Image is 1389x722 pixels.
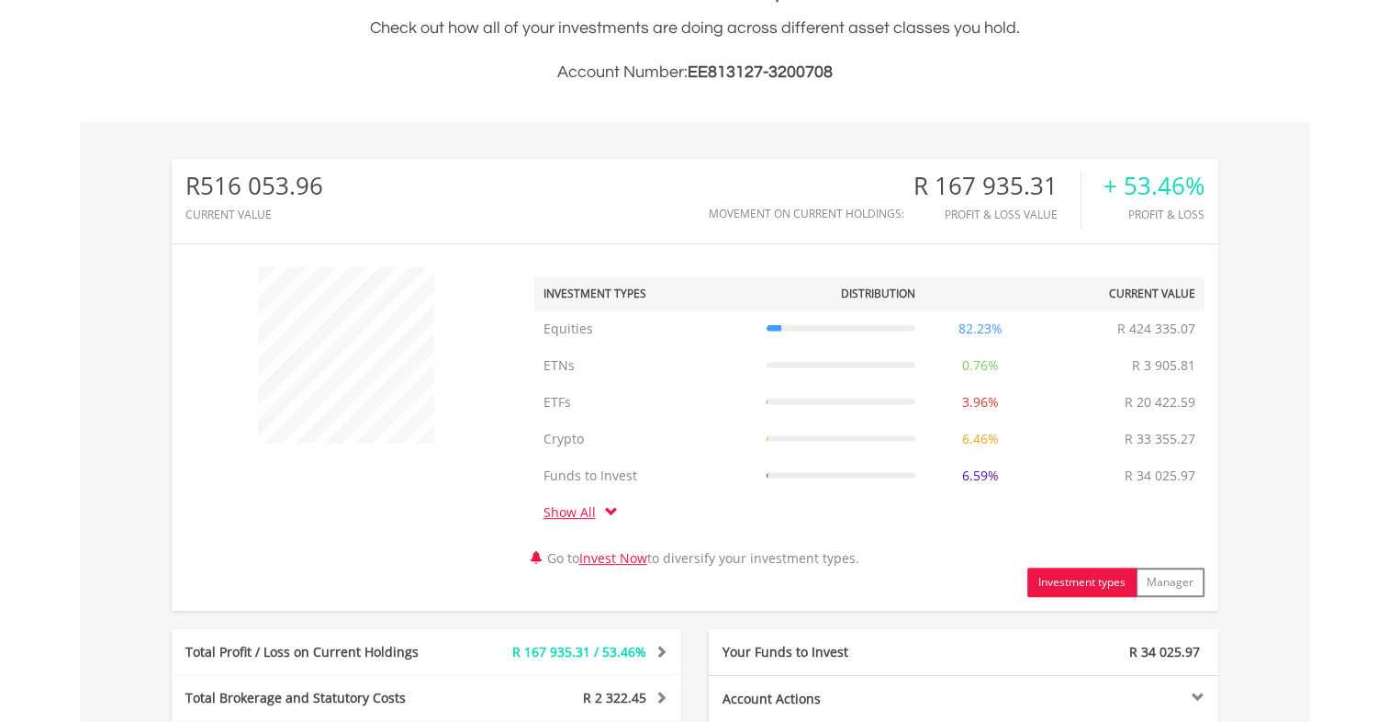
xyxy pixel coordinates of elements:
div: Your Funds to Invest [709,643,964,661]
td: 82.23% [924,310,1036,347]
h3: Account Number: [172,60,1218,85]
div: Account Actions [709,690,964,708]
span: R 34 025.97 [1129,643,1200,660]
div: Total Brokerage and Statutory Costs [172,689,469,707]
div: Check out how all of your investments are doing across different asset classes you hold. [172,16,1218,85]
span: R 2 322.45 [583,689,646,706]
td: 6.59% [924,457,1036,494]
div: Go to to diversify your investment types. [521,258,1218,597]
button: Manager [1136,568,1204,597]
td: Equities [534,310,757,347]
div: Total Profit / Loss on Current Holdings [172,643,469,661]
div: R 167 935.31 [913,173,1081,199]
div: Distribution [841,286,915,301]
td: R 20 422.59 [1115,384,1204,421]
th: Current Value [1036,276,1204,310]
td: R 34 025.97 [1115,457,1204,494]
div: R516 053.96 [185,173,323,199]
td: R 3 905.81 [1123,347,1204,384]
td: R 424 335.07 [1108,310,1204,347]
td: 6.46% [924,421,1036,457]
span: R 167 935.31 / 53.46% [512,643,646,660]
td: 3.96% [924,384,1036,421]
div: Profit & Loss [1103,209,1204,220]
span: EE813127-3200708 [688,63,833,81]
a: Invest Now [579,549,647,567]
td: Crypto [534,421,757,457]
div: Movement on Current Holdings: [709,208,904,220]
button: Investment types [1027,568,1137,597]
div: Profit & Loss Value [913,209,1081,220]
td: ETNs [534,347,757,384]
td: Funds to Invest [534,457,757,494]
td: ETFs [534,384,757,421]
th: Investment Types [534,276,757,310]
div: + 53.46% [1103,173,1204,199]
td: R 33 355.27 [1115,421,1204,457]
td: 0.76% [924,347,1036,384]
div: CURRENT VALUE [185,209,323,220]
a: Show All [543,503,605,521]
